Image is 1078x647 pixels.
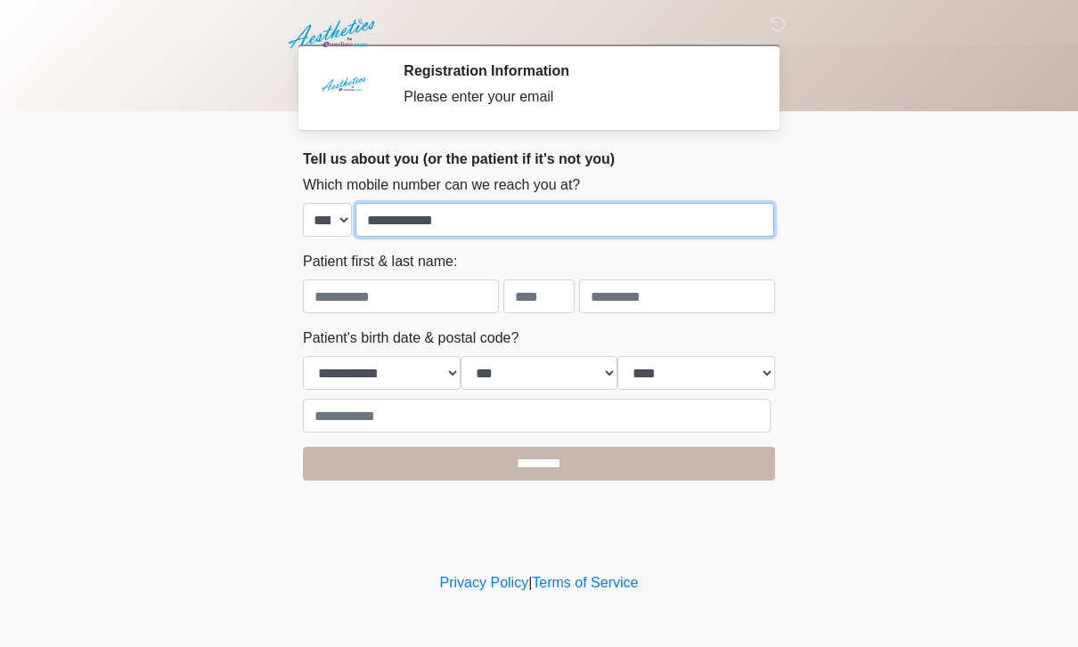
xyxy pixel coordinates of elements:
[440,575,529,590] a: Privacy Policy
[303,251,457,272] label: Patient first & last name:
[528,575,532,590] a: |
[303,174,580,196] label: Which mobile number can we reach you at?
[285,13,382,54] img: Aesthetics by Emediate Cure Logo
[303,328,519,349] label: Patient's birth date & postal code?
[404,62,748,79] h2: Registration Information
[532,575,638,590] a: Terms of Service
[404,86,748,108] div: Please enter your email
[316,62,370,116] img: Agent Avatar
[303,150,775,167] h2: Tell us about you (or the patient if it's not you)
